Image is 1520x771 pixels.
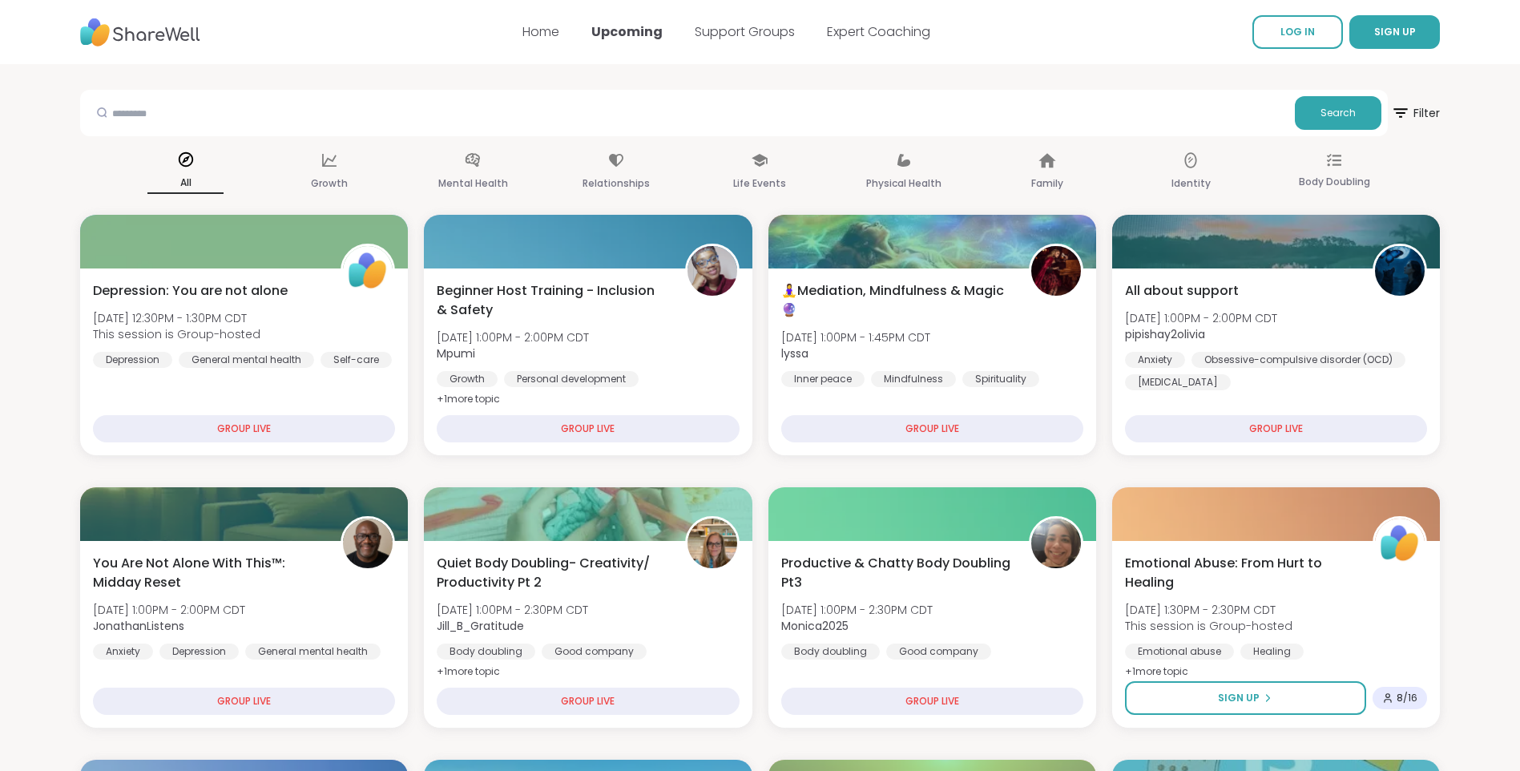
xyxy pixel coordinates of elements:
button: Filter [1391,90,1440,136]
img: ShareWell [343,246,393,296]
div: Depression [93,352,172,368]
button: Sign Up [1125,681,1366,715]
span: [DATE] 12:30PM - 1:30PM CDT [93,310,260,326]
div: GROUP LIVE [437,415,739,442]
span: [DATE] 1:00PM - 2:00PM CDT [1125,310,1277,326]
p: Growth [311,174,348,193]
a: Home [522,22,559,41]
span: SIGN UP [1374,25,1416,38]
a: Expert Coaching [827,22,930,41]
div: GROUP LIVE [781,415,1083,442]
p: Body Doubling [1299,172,1370,192]
span: Filter [1391,94,1440,132]
span: [DATE] 1:00PM - 2:00PM CDT [437,329,589,345]
div: GROUP LIVE [1125,415,1427,442]
span: Depression: You are not alone [93,281,288,301]
img: Mpumi [687,246,737,296]
span: This session is Group-hosted [1125,618,1292,634]
span: [DATE] 1:00PM - 2:00PM CDT [93,602,245,618]
div: Depression [159,644,239,660]
p: Relationships [583,174,650,193]
div: General mental health [245,644,381,660]
p: Family [1031,174,1063,193]
span: This session is Group-hosted [93,326,260,342]
span: Productive & Chatty Body Doubling Pt3 [781,554,1011,592]
div: Anxiety [1125,352,1185,368]
span: [DATE] 1:00PM - 1:45PM CDT [781,329,930,345]
div: Good company [542,644,647,660]
div: GROUP LIVE [437,688,739,715]
span: Quiet Body Doubling- Creativity/ Productivity Pt 2 [437,554,667,592]
div: Mindfulness [871,371,956,387]
div: Good company [886,644,991,660]
img: Jill_B_Gratitude [687,519,737,568]
button: Search [1295,96,1381,130]
div: Healing [1240,644,1304,660]
img: lyssa [1031,246,1081,296]
span: [DATE] 1:00PM - 2:30PM CDT [437,602,588,618]
div: General mental health [179,352,314,368]
span: [DATE] 1:00PM - 2:30PM CDT [781,602,933,618]
p: All [147,173,224,194]
b: pipishay2olivia [1125,326,1205,342]
div: Obsessive-compulsive disorder (OCD) [1191,352,1405,368]
span: All about support [1125,281,1239,301]
div: Anxiety [93,644,153,660]
b: Jill_B_Gratitude [437,618,524,634]
b: Monica2025 [781,618,849,634]
img: Monica2025 [1031,519,1081,568]
div: Body doubling [437,644,535,660]
b: Mpumi [437,345,475,361]
b: JonathanListens [93,618,184,634]
a: Upcoming [591,22,663,41]
button: SIGN UP [1349,15,1440,49]
b: lyssa [781,345,808,361]
span: Sign Up [1218,691,1260,705]
img: pipishay2olivia [1375,246,1425,296]
div: GROUP LIVE [781,688,1083,715]
a: LOG IN [1252,15,1343,49]
div: Self-care [321,352,392,368]
div: [MEDICAL_DATA] [1125,374,1231,390]
div: Body doubling [781,644,880,660]
img: ShareWell [1375,519,1425,568]
div: Spirituality [962,371,1039,387]
div: Inner peace [781,371,865,387]
div: Personal development [504,371,639,387]
span: Search [1320,106,1356,120]
span: LOG IN [1280,25,1315,38]
a: Support Groups [695,22,795,41]
img: JonathanListens [343,519,393,568]
img: ShareWell Nav Logo [80,10,200,54]
span: Beginner Host Training - Inclusion & Safety [437,281,667,320]
p: Mental Health [438,174,508,193]
span: 🧘‍♀️Mediation, Mindfulness & Magic 🔮 [781,281,1011,320]
span: [DATE] 1:30PM - 2:30PM CDT [1125,602,1292,618]
p: Identity [1171,174,1211,193]
p: Physical Health [866,174,941,193]
div: Emotional abuse [1125,644,1234,660]
span: You Are Not Alone With This™: Midday Reset [93,554,323,592]
span: Emotional Abuse: From Hurt to Healing [1125,554,1355,592]
div: GROUP LIVE [93,688,395,715]
p: Life Events [733,174,786,193]
div: Growth [437,371,498,387]
span: 8 / 16 [1397,692,1417,704]
div: GROUP LIVE [93,415,395,442]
